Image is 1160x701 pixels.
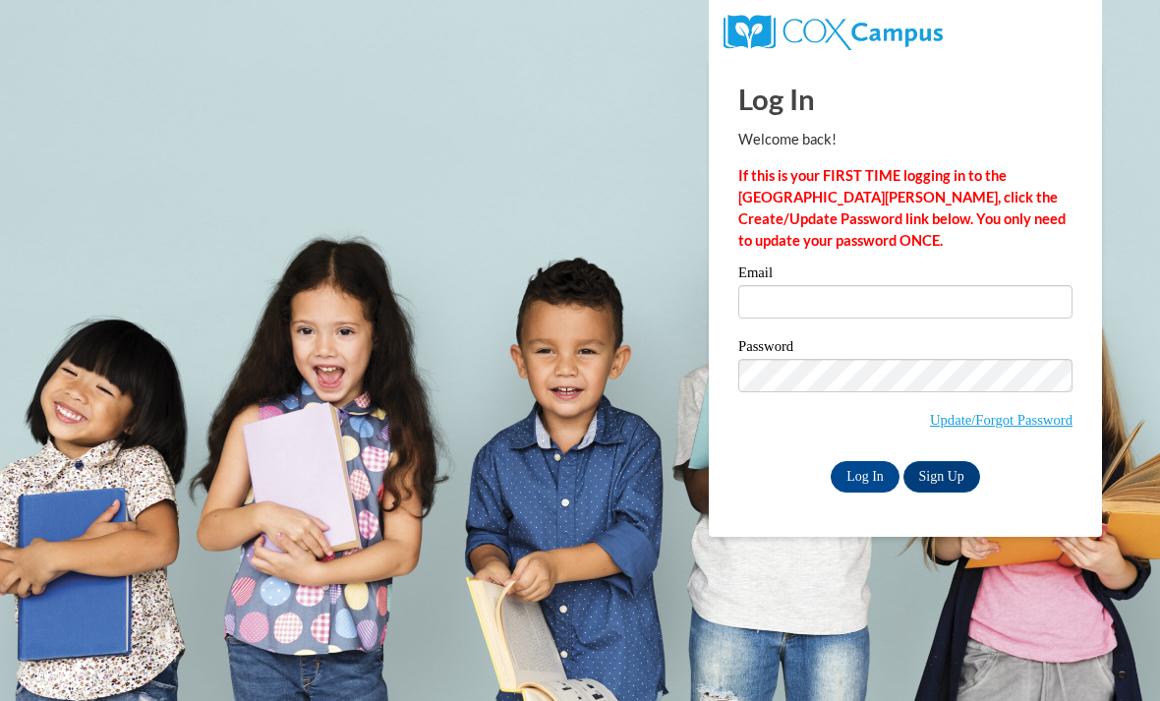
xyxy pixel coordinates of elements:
[724,15,943,50] img: COX Campus
[738,339,1073,359] label: Password
[724,23,943,39] a: COX Campus
[738,79,1073,119] h1: Log In
[831,461,899,493] input: Log In
[738,265,1073,285] label: Email
[738,129,1073,150] p: Welcome back!
[930,412,1073,428] a: Update/Forgot Password
[903,461,980,493] a: Sign Up
[738,167,1066,249] strong: If this is your FIRST TIME logging in to the [GEOGRAPHIC_DATA][PERSON_NAME], click the Create/Upd...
